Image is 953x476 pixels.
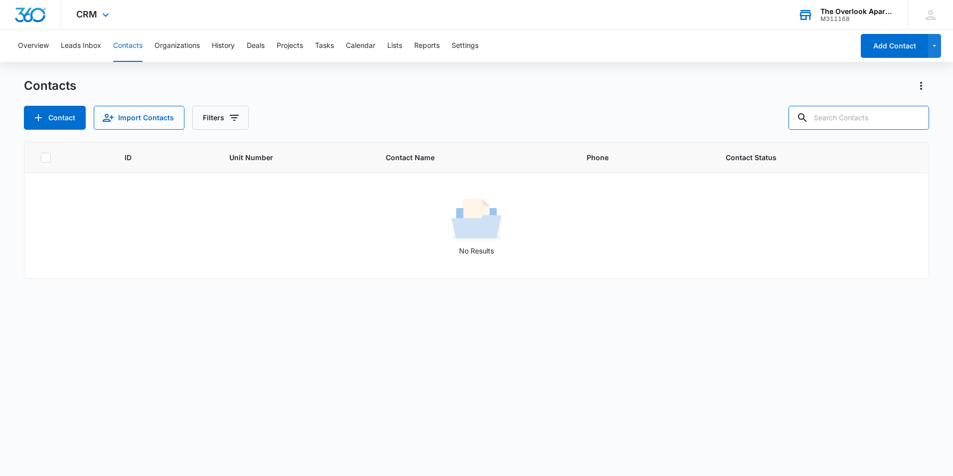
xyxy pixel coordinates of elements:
button: Add Contact [861,34,928,58]
button: Overview [18,30,49,62]
span: Contact Name [386,152,548,163]
input: Search Contacts [789,106,929,130]
button: Filters [192,106,249,130]
button: Import Contacts [94,106,184,130]
h1: Contacts [24,78,76,93]
span: CRM [76,9,97,19]
button: Tasks [315,30,334,62]
button: Contacts [113,30,143,62]
button: Actions [913,78,929,94]
span: Contact Status [726,152,898,163]
button: Projects [277,30,303,62]
button: History [212,30,235,62]
button: Calendar [346,30,375,62]
span: Unit Number [229,152,362,163]
span: ID [125,152,191,163]
button: Add Contact [24,106,86,130]
span: Phone [587,152,687,163]
button: Reports [414,30,440,62]
button: Organizations [155,30,200,62]
div: account name [820,7,893,15]
div: account id [820,15,893,22]
button: Leads Inbox [61,30,101,62]
p: No Results [25,245,928,256]
button: Settings [452,30,478,62]
button: Deals [247,30,265,62]
button: Lists [387,30,402,62]
img: No Results [452,196,501,245]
